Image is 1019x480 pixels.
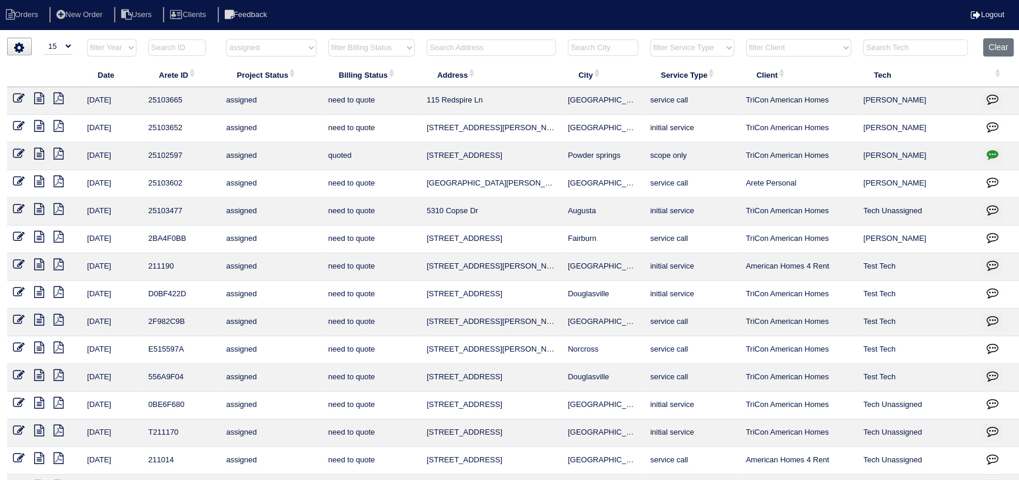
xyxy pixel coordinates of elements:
td: [STREET_ADDRESS] [421,447,562,475]
td: 211014 [142,447,220,475]
td: [STREET_ADDRESS][PERSON_NAME] [421,309,562,336]
td: [DATE] [81,336,142,364]
td: TriCon American Homes [740,392,858,419]
td: need to quote [322,419,421,447]
th: Tech [857,62,977,87]
td: initial service [644,392,740,419]
td: need to quote [322,253,421,281]
td: need to quote [322,115,421,143]
td: TriCon American Homes [740,143,858,170]
td: Test Tech [857,281,977,309]
input: Search City [568,39,638,56]
td: need to quote [322,364,421,392]
td: assigned [220,115,322,143]
td: Fairburn [562,226,644,253]
td: need to quote [322,447,421,475]
td: 25103665 [142,87,220,115]
td: 115 Redspire Ln [421,87,562,115]
li: Users [114,7,161,23]
td: [DATE] [81,281,142,309]
td: assigned [220,143,322,170]
td: service call [644,226,740,253]
td: Norcross [562,336,644,364]
td: Arete Personal [740,170,858,198]
td: need to quote [322,87,421,115]
input: Search Tech [863,39,968,56]
td: need to quote [322,198,421,226]
td: [DATE] [81,87,142,115]
td: 2F982C9B [142,309,220,336]
td: [DATE] [81,198,142,226]
td: [DATE] [81,392,142,419]
td: [DATE] [81,419,142,447]
li: New Order [49,7,112,23]
td: D0BF422D [142,281,220,309]
td: initial service [644,198,740,226]
td: E515597A [142,336,220,364]
button: Clear [983,38,1013,57]
th: Arete ID: activate to sort column ascending [142,62,220,87]
td: [GEOGRAPHIC_DATA] [562,87,644,115]
td: initial service [644,281,740,309]
td: service call [644,447,740,475]
td: initial service [644,115,740,143]
td: need to quote [322,336,421,364]
td: [DATE] [81,309,142,336]
td: 211190 [142,253,220,281]
td: 25103477 [142,198,220,226]
td: [STREET_ADDRESS] [421,364,562,392]
td: assigned [220,198,322,226]
td: [STREET_ADDRESS] [421,226,562,253]
td: TriCon American Homes [740,198,858,226]
td: 25102597 [142,143,220,170]
td: TriCon American Homes [740,87,858,115]
td: Powder springs [562,143,644,170]
li: Clients [163,7,215,23]
td: [STREET_ADDRESS] [421,143,562,170]
a: Users [114,10,161,19]
td: 25103652 [142,115,220,143]
td: service call [644,170,740,198]
th: Billing Status: activate to sort column ascending [322,62,421,87]
td: [PERSON_NAME] [857,115,977,143]
td: TriCon American Homes [740,336,858,364]
td: service call [644,336,740,364]
a: New Order [49,10,112,19]
input: Search Address [427,39,556,56]
td: T211170 [142,419,220,447]
td: Test Tech [857,253,977,281]
td: [GEOGRAPHIC_DATA] [562,419,644,447]
td: [DATE] [81,364,142,392]
td: [GEOGRAPHIC_DATA] [562,392,644,419]
td: Tech Unassigned [857,392,977,419]
th: Service Type: activate to sort column ascending [644,62,740,87]
td: [STREET_ADDRESS] [421,281,562,309]
td: [DATE] [81,115,142,143]
td: TriCon American Homes [740,364,858,392]
td: need to quote [322,309,421,336]
td: [PERSON_NAME] [857,143,977,170]
td: Test Tech [857,336,977,364]
td: need to quote [322,281,421,309]
td: 556A9F04 [142,364,220,392]
td: 2BA4F0BB [142,226,220,253]
td: assigned [220,226,322,253]
td: Douglasville [562,281,644,309]
th: Date [81,62,142,87]
td: Test Tech [857,364,977,392]
td: assigned [220,281,322,309]
td: American Homes 4 Rent [740,447,858,475]
td: Tech Unassigned [857,198,977,226]
td: assigned [220,253,322,281]
td: [DATE] [81,143,142,170]
td: [GEOGRAPHIC_DATA] [562,309,644,336]
td: [GEOGRAPHIC_DATA] [562,115,644,143]
a: Clients [163,10,215,19]
td: TriCon American Homes [740,309,858,336]
td: [STREET_ADDRESS] [421,419,562,447]
td: [STREET_ADDRESS][PERSON_NAME] [421,336,562,364]
td: assigned [220,364,322,392]
td: [DATE] [81,226,142,253]
th: Project Status: activate to sort column ascending [220,62,322,87]
td: [GEOGRAPHIC_DATA] [562,447,644,475]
